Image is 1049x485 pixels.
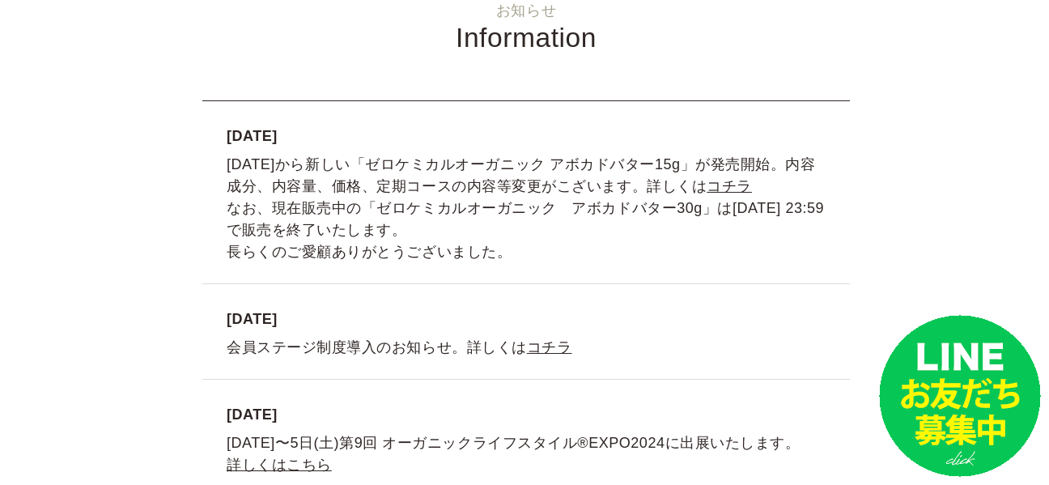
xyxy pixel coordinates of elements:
small: お知らせ [32,3,1020,18]
span: Information [456,23,597,53]
strong: [DATE] [227,404,826,426]
strong: [DATE] [227,126,826,147]
a: 詳しくはこちら [227,457,332,473]
a: コチラ [707,178,752,194]
strong: [DATE] [227,308,826,330]
li: [DATE]から新しい「ゼロケミカルオーガニック アボカドバター15g」が発売開始。内容成分、内容量、価格、定期コースの内容等変更がこざいます。詳しくは なお、現在販売中の「ゼロケミカルオーガニ... [202,101,850,284]
img: small_line.png [879,315,1041,477]
a: コチラ [527,339,572,355]
li: 会員ステージ制度導入のお知らせ。詳しくは [202,284,850,380]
